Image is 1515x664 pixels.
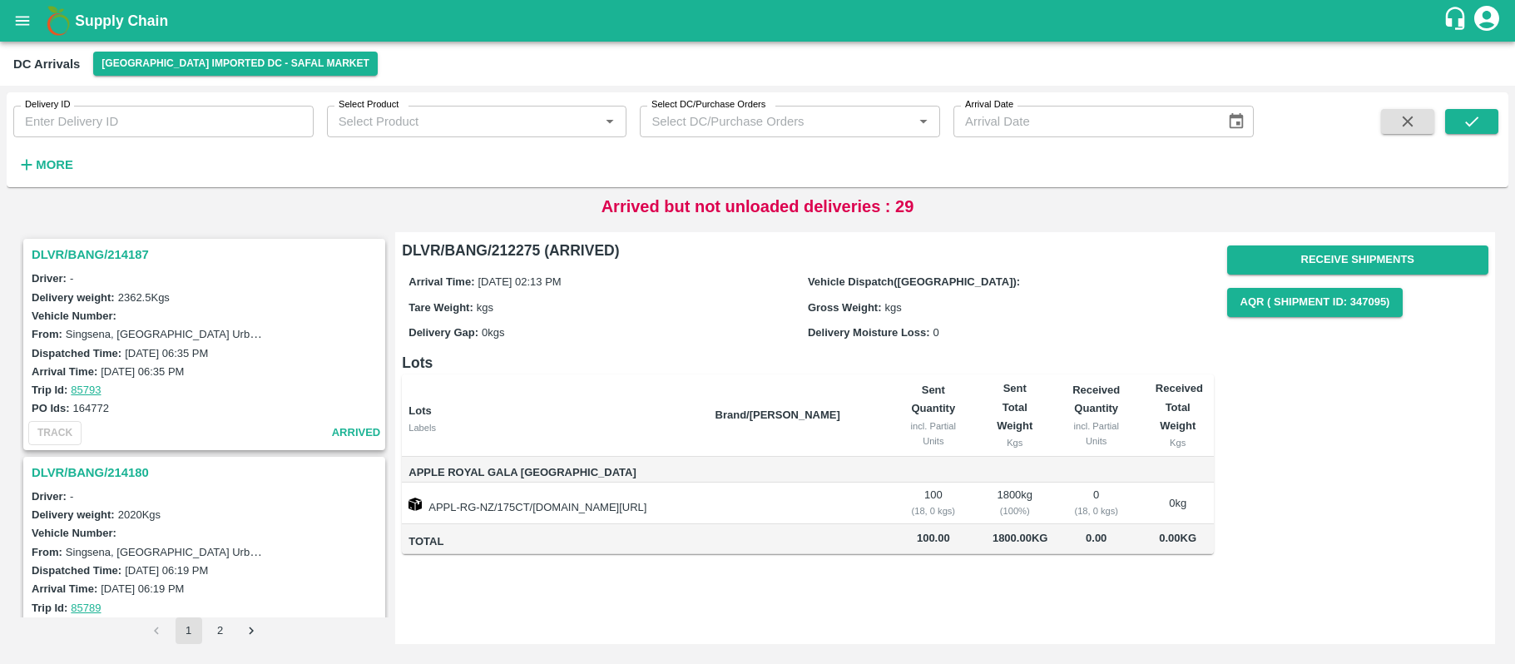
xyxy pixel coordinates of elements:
[75,12,168,29] b: Supply Chain
[93,52,378,76] button: Select DC
[70,490,73,503] span: -
[888,483,979,524] td: 100
[808,275,1020,288] label: Vehicle Dispatch([GEOGRAPHIC_DATA]):
[402,483,701,524] td: APPL-RG-NZ/175CT/[DOMAIN_NAME][URL]
[32,310,116,322] label: Vehicle Number:
[1156,435,1201,450] div: Kgs
[408,326,478,339] label: Delivery Gap:
[1064,529,1129,548] span: 0.00
[408,463,701,483] span: Apple Royal Gala [GEOGRAPHIC_DATA]
[25,98,70,111] label: Delivery ID
[885,301,902,314] span: kgs
[141,617,268,644] nav: pagination navigation
[993,503,1037,518] div: ( 100 %)
[965,98,1013,111] label: Arrival Date
[32,490,67,503] label: Driver:
[1472,3,1502,38] div: account of current user
[239,617,265,644] button: Go to next page
[176,617,202,644] button: page 1
[1051,483,1142,524] td: 0
[901,503,966,518] div: ( 18, 0 kgs)
[339,98,399,111] label: Select Product
[997,382,1032,432] b: Sent Total Weight
[911,384,955,414] b: Sent Quantity
[32,462,382,483] h3: DLVR/BANG/214180
[408,275,474,288] label: Arrival Time:
[993,435,1037,450] div: Kgs
[402,351,1213,374] h6: Lots
[32,564,121,577] label: Dispatched Time:
[408,404,431,417] b: Lots
[36,158,73,171] strong: More
[1156,382,1203,432] b: Received Total Weight
[408,301,473,314] label: Tare Weight:
[808,326,930,339] label: Delivery Moisture Loss:
[207,617,234,644] button: Go to page 2
[1064,503,1129,518] div: ( 18, 0 kgs)
[408,498,422,511] img: box
[602,194,914,219] p: Arrived but not unloaded deliveries : 29
[32,244,382,265] h3: DLVR/BANG/214187
[66,545,418,558] label: Singsena, [GEOGRAPHIC_DATA] Urban, huskar, [GEOGRAPHIC_DATA]
[32,291,115,304] label: Delivery weight:
[482,326,504,339] span: 0 kgs
[477,301,493,314] span: kgs
[125,564,208,577] label: [DATE] 06:19 PM
[3,2,42,40] button: open drawer
[66,327,418,340] label: Singsena, [GEOGRAPHIC_DATA] Urban, huskar, [GEOGRAPHIC_DATA]
[101,365,184,378] label: [DATE] 06:35 PM
[70,272,73,285] span: -
[118,291,170,304] label: 2362.5 Kgs
[32,602,67,614] label: Trip Id:
[32,365,97,378] label: Arrival Time:
[953,106,1213,137] input: Arrival Date
[32,546,62,558] label: From:
[32,272,67,285] label: Driver:
[715,409,840,421] b: Brand/[PERSON_NAME]
[1142,483,1214,524] td: 0 kg
[599,111,621,132] button: Open
[32,582,97,595] label: Arrival Time:
[478,275,562,288] span: [DATE] 02:13 PM
[32,347,121,359] label: Dispatched Time:
[1159,532,1196,544] span: 0.00 Kg
[1064,419,1129,449] div: incl. Partial Units
[332,424,381,443] span: arrived
[1220,106,1252,137] button: Choose date
[71,384,101,396] a: 85793
[71,602,101,614] a: 85789
[13,151,77,179] button: More
[32,508,115,521] label: Delivery weight:
[402,239,1213,262] h6: DLVR/BANG/212275 (ARRIVED)
[933,326,939,339] span: 0
[32,402,70,414] label: PO Ids:
[332,111,595,132] input: Select Product
[808,301,882,314] label: Gross Weight:
[75,9,1443,32] a: Supply Chain
[13,106,314,137] input: Enter Delivery ID
[1443,6,1472,36] div: customer-support
[993,532,1048,544] span: 1800.00 Kg
[125,347,208,359] label: [DATE] 06:35 PM
[13,53,80,75] div: DC Arrivals
[42,4,75,37] img: logo
[901,529,966,548] span: 100.00
[408,420,701,435] div: Labels
[901,419,966,449] div: incl. Partial Units
[408,533,701,552] span: Total
[1227,245,1488,275] button: Receive Shipments
[645,111,886,132] input: Select DC/Purchase Orders
[32,328,62,340] label: From:
[32,527,116,539] label: Vehicle Number:
[32,384,67,396] label: Trip Id:
[1072,384,1120,414] b: Received Quantity
[913,111,934,132] button: Open
[101,582,184,595] label: [DATE] 06:19 PM
[118,508,161,521] label: 2020 Kgs
[979,483,1051,524] td: 1800 kg
[1227,288,1404,317] button: AQR ( Shipment Id: 347095)
[73,402,109,414] label: 164772
[651,98,765,111] label: Select DC/Purchase Orders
